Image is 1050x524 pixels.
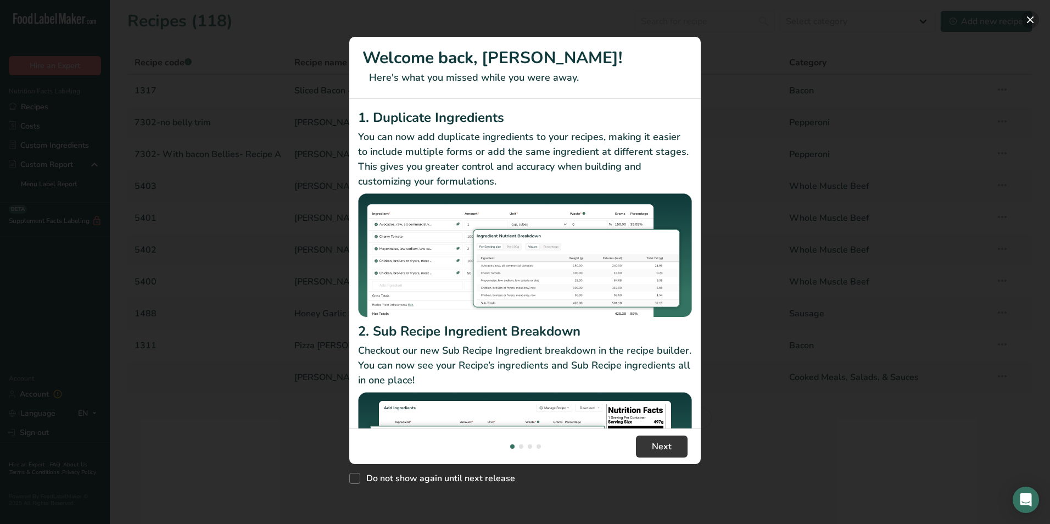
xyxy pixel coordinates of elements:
[358,193,692,318] img: Duplicate Ingredients
[358,108,692,127] h2: 1. Duplicate Ingredients
[360,473,515,484] span: Do not show again until next release
[636,436,688,458] button: Next
[1013,487,1039,513] div: Open Intercom Messenger
[358,392,692,517] img: Sub Recipe Ingredient Breakdown
[652,440,672,453] span: Next
[362,46,688,70] h1: Welcome back, [PERSON_NAME]!
[358,130,692,189] p: You can now add duplicate ingredients to your recipes, making it easier to include multiple forms...
[358,343,692,388] p: Checkout our new Sub Recipe Ingredient breakdown in the recipe builder. You can now see your Reci...
[362,70,688,85] p: Here's what you missed while you were away.
[358,321,692,341] h2: 2. Sub Recipe Ingredient Breakdown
